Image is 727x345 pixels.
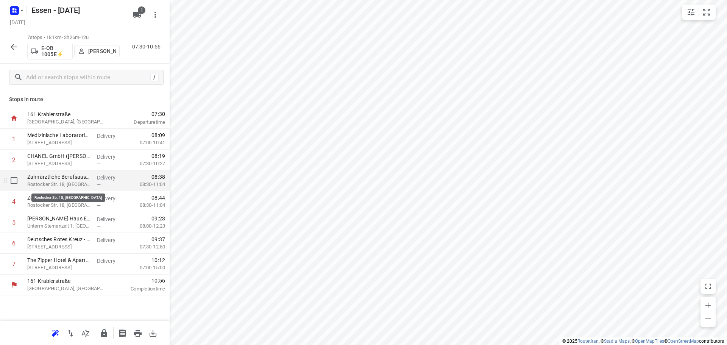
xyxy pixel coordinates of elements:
span: 08:19 [151,152,165,160]
a: Stadia Maps [604,339,630,344]
p: Unterm Sternenzelt 1, Essen [27,222,91,230]
p: Delivery [97,174,125,181]
a: Routetitan [577,339,599,344]
span: 08:44 [151,194,165,201]
div: small contained button group [682,5,716,20]
p: 08:30-11:04 [128,201,165,209]
span: 08:09 [151,131,165,139]
p: Ronald McDonald Haus Essen(McDonald’s Kinderhilfe Stiftung) [27,215,91,222]
span: — [97,265,101,271]
button: Fit zoom [699,5,714,20]
button: Lock route [97,326,112,341]
span: Download route [145,329,161,336]
span: Reverse route [63,329,78,336]
span: • [79,34,81,40]
p: Rostocker Str. 18, [GEOGRAPHIC_DATA] [27,181,91,188]
button: [PERSON_NAME] [74,45,120,57]
p: Delivery [97,153,125,161]
span: 10:56 [115,277,165,284]
p: Medizinische Laboratorien Düsseldorf GmbH - Zimmerstr.(Buchhaltung) [27,131,91,139]
p: [GEOGRAPHIC_DATA], [GEOGRAPHIC_DATA] [27,285,106,292]
a: OpenStreetMap [668,339,699,344]
p: E-OB 1005E⚡ [41,45,69,57]
p: Departure time [115,119,165,126]
p: 07:00-15:00 [128,264,165,272]
p: [STREET_ADDRESS] [27,243,91,251]
span: 07:30 [115,110,165,118]
span: — [97,140,101,146]
p: Deutsches Rotes Kreuz - Hachestr. 70(Malte-Bo Lueg) [27,236,91,243]
div: / [150,73,159,81]
div: 5 [12,219,16,226]
span: 08:38 [151,173,165,181]
p: Zahnärztliche Berufsausübungsgemeinschaft Dr. Dann & Kollegen(D. Hallen) [27,194,91,201]
h5: Project date [7,18,28,27]
div: 7 [12,261,16,268]
span: 09:37 [151,236,165,243]
p: 7 stops • 181km • 3h26m [27,34,120,41]
p: Delivery [97,215,125,223]
p: [PERSON_NAME] [88,48,116,54]
span: Print route [130,329,145,336]
p: 07:30-10:56 [132,43,164,51]
button: More [148,7,163,22]
p: Completion time [115,285,165,293]
p: Zahnärztliche Berufsausübungsgemeinschaft Dr. Dann & Kollegen(Zahnärztliche Berufsausübungsgemein... [27,173,91,181]
p: CHANEL GmbH (Jan-Hendrik Elberich) [27,152,91,160]
p: Delivery [97,195,125,202]
p: Stops in route [9,95,161,103]
span: — [97,161,101,167]
li: © 2025 , © , © © contributors [562,339,724,344]
span: — [97,182,101,187]
span: 12u [81,34,89,40]
span: Reoptimize route [48,329,63,336]
div: 1 [12,136,16,143]
p: [GEOGRAPHIC_DATA], [GEOGRAPHIC_DATA] [27,118,106,126]
p: 161 Krablerstraße [27,111,106,118]
span: Select [6,173,22,188]
span: — [97,223,101,229]
button: 1 [129,7,145,22]
span: 10:12 [151,256,165,264]
span: — [97,244,101,250]
p: Delivery [97,257,125,265]
span: Print shipping labels [115,329,130,336]
div: 2 [12,156,16,164]
span: Sort by time window [78,329,93,336]
input: Add or search stops within route [26,72,150,83]
span: 1 [138,6,145,14]
p: Delivery [97,132,125,140]
p: 07:00-10:41 [128,139,165,147]
h5: Rename [28,4,126,16]
span: — [97,203,101,208]
p: Königsallee 20, Düsseldorf [27,160,91,167]
span: 09:23 [151,215,165,222]
p: 161 Krablerstraße [27,277,106,285]
p: The Zipper Hotel & Apartments GmbH(Franziska Pfaff) [27,256,91,264]
p: 08:00-12:23 [128,222,165,230]
p: Rostocker Str. 18, Düsseldorf [27,201,91,209]
button: Map settings [683,5,699,20]
p: Delivery [97,236,125,244]
div: 4 [12,198,16,205]
button: E-OB 1005E⚡ [27,43,73,59]
p: Zimmerstraße 19, Düsseldorf [27,139,91,147]
p: 07:30-10:27 [128,160,165,167]
div: 6 [12,240,16,247]
p: 07:30-12:50 [128,243,165,251]
p: 08:30-11:04 [128,181,165,188]
a: OpenMapTiles [635,339,664,344]
p: Pariser Str. 83 - 89, Düsseldorf [27,264,91,272]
